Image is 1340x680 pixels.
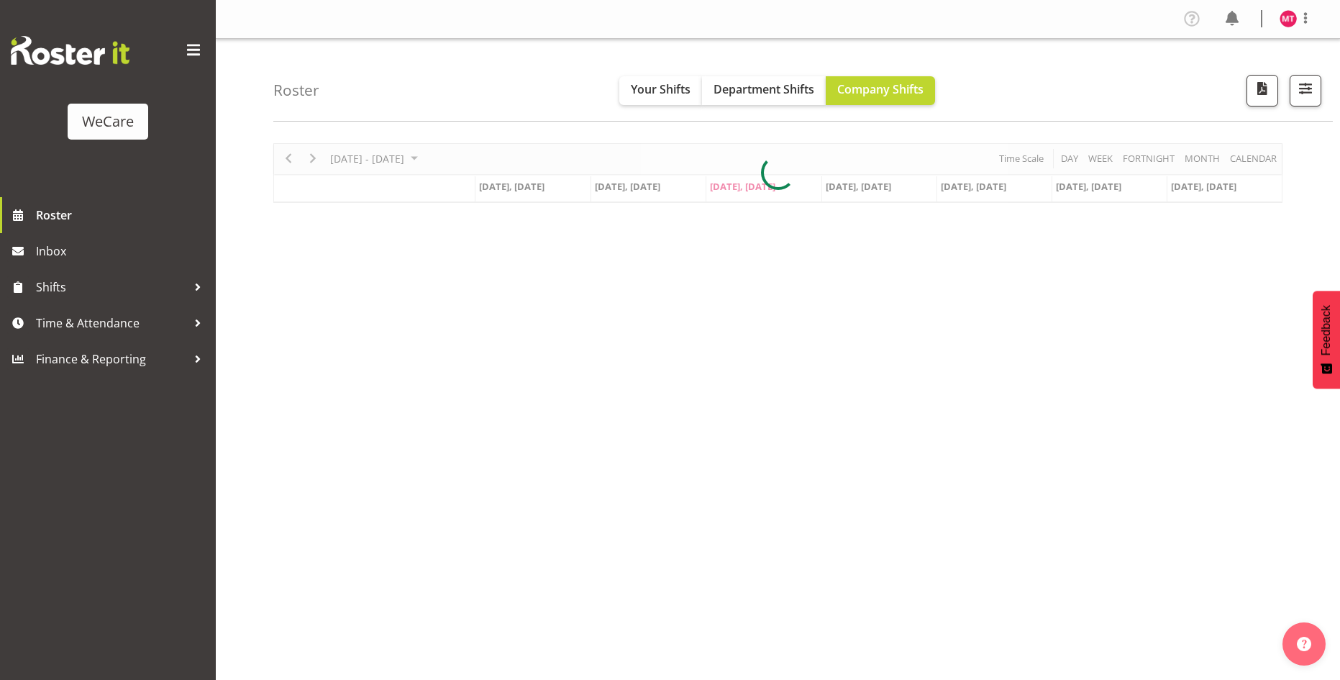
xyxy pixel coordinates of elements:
[837,81,924,97] span: Company Shifts
[619,76,702,105] button: Your Shifts
[1280,10,1297,27] img: monique-telford11931.jpg
[1313,291,1340,389] button: Feedback - Show survey
[36,348,187,370] span: Finance & Reporting
[82,111,134,132] div: WeCare
[1320,305,1333,355] span: Feedback
[273,82,319,99] h4: Roster
[36,240,209,262] span: Inbox
[1246,75,1278,106] button: Download a PDF of the roster according to the set date range.
[36,204,209,226] span: Roster
[826,76,935,105] button: Company Shifts
[36,276,187,298] span: Shifts
[631,81,690,97] span: Your Shifts
[714,81,814,97] span: Department Shifts
[1297,637,1311,651] img: help-xxl-2.png
[702,76,826,105] button: Department Shifts
[11,36,129,65] img: Rosterit website logo
[36,312,187,334] span: Time & Attendance
[1290,75,1321,106] button: Filter Shifts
